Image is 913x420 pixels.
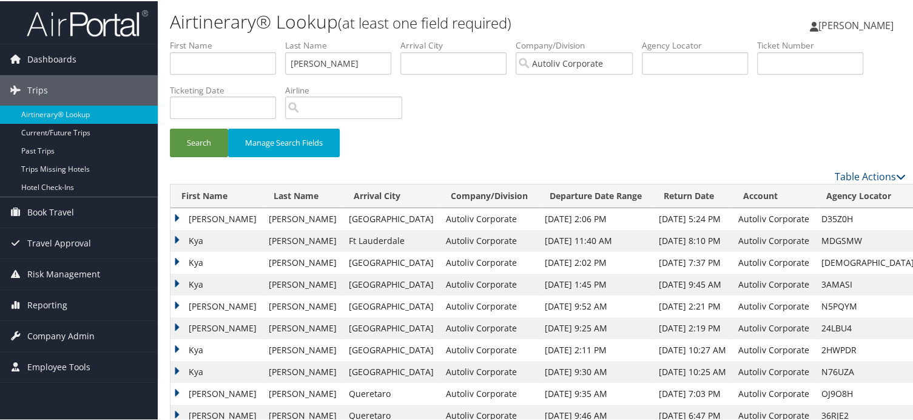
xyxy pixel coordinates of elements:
td: [DATE] 9:25 AM [539,316,653,338]
label: Arrival City [400,38,516,50]
a: [PERSON_NAME] [810,6,906,42]
td: [GEOGRAPHIC_DATA] [343,207,440,229]
td: [PERSON_NAME] [263,251,343,273]
td: [GEOGRAPHIC_DATA] [343,294,440,316]
h1: Airtinerary® Lookup [170,8,661,33]
span: Risk Management [27,258,100,288]
th: Last Name: activate to sort column ascending [263,183,343,207]
td: Autoliv Corporate [732,229,815,251]
td: [PERSON_NAME] [170,294,263,316]
td: [GEOGRAPHIC_DATA] [343,316,440,338]
td: [PERSON_NAME] [263,338,343,360]
button: Manage Search Fields [228,127,340,156]
td: Autoliv Corporate [440,382,539,404]
th: Arrival City: activate to sort column ascending [343,183,440,207]
label: Ticketing Date [170,83,285,95]
span: Travel Approval [27,227,91,257]
img: airportal-logo.png [27,8,148,36]
label: Agency Locator [642,38,757,50]
td: [DATE] 2:19 PM [653,316,732,338]
td: Autoliv Corporate [440,251,539,273]
td: Autoliv Corporate [732,294,815,316]
td: Autoliv Corporate [732,338,815,360]
td: Autoliv Corporate [732,273,815,294]
td: [PERSON_NAME] [263,229,343,251]
td: Autoliv Corporate [732,316,815,338]
td: [DATE] 10:27 AM [653,338,732,360]
td: [PERSON_NAME] [170,207,263,229]
small: (at least one field required) [338,12,511,32]
label: Airline [285,83,411,95]
td: Kya [170,273,263,294]
td: Autoliv Corporate [440,338,539,360]
td: [PERSON_NAME] [263,382,343,404]
th: Account: activate to sort column ascending [732,183,815,207]
td: Kya [170,338,263,360]
td: Ft Lauderdale [343,229,440,251]
td: [DATE] 9:52 AM [539,294,653,316]
td: [PERSON_NAME] [170,316,263,338]
td: Autoliv Corporate [440,360,539,382]
a: Table Actions [835,169,906,182]
button: Search [170,127,228,156]
td: Autoliv Corporate [732,251,815,273]
span: Company Admin [27,320,95,350]
td: [GEOGRAPHIC_DATA] [343,338,440,360]
td: Kya [170,229,263,251]
td: Kya [170,251,263,273]
td: [PERSON_NAME] [263,294,343,316]
td: [DATE] 9:30 AM [539,360,653,382]
td: [DATE] 8:10 PM [653,229,732,251]
td: [DATE] 7:03 PM [653,382,732,404]
td: [DATE] 2:11 PM [539,338,653,360]
td: [DATE] 1:45 PM [539,273,653,294]
td: [PERSON_NAME] [263,316,343,338]
span: [PERSON_NAME] [818,18,894,31]
td: [DATE] 2:02 PM [539,251,653,273]
td: [DATE] 5:24 PM [653,207,732,229]
td: [DATE] 2:21 PM [653,294,732,316]
td: [GEOGRAPHIC_DATA] [343,360,440,382]
label: First Name [170,38,285,50]
td: Queretaro [343,382,440,404]
td: [DATE] 2:06 PM [539,207,653,229]
td: [DATE] 9:45 AM [653,273,732,294]
th: First Name: activate to sort column ascending [170,183,263,207]
td: Autoliv Corporate [732,360,815,382]
td: [PERSON_NAME] [263,207,343,229]
th: Company/Division [440,183,539,207]
span: Book Travel [27,196,74,226]
td: Autoliv Corporate [732,207,815,229]
td: Autoliv Corporate [440,229,539,251]
span: Trips [27,74,48,104]
span: Employee Tools [27,351,90,381]
td: Autoliv Corporate [440,316,539,338]
td: [PERSON_NAME] [263,360,343,382]
td: [DATE] 9:35 AM [539,382,653,404]
span: Reporting [27,289,67,319]
span: Dashboards [27,43,76,73]
label: Company/Division [516,38,642,50]
label: Ticket Number [757,38,872,50]
td: [PERSON_NAME] [170,382,263,404]
td: Kya [170,360,263,382]
td: [GEOGRAPHIC_DATA] [343,251,440,273]
td: [GEOGRAPHIC_DATA] [343,273,440,294]
th: Departure Date Range: activate to sort column ascending [539,183,653,207]
td: Autoliv Corporate [732,382,815,404]
td: Autoliv Corporate [440,294,539,316]
td: [DATE] 7:37 PM [653,251,732,273]
label: Last Name [285,38,400,50]
td: Autoliv Corporate [440,207,539,229]
td: [DATE] 10:25 AM [653,360,732,382]
th: Return Date: activate to sort column ascending [653,183,732,207]
td: [DATE] 11:40 AM [539,229,653,251]
td: [PERSON_NAME] [263,273,343,294]
td: Autoliv Corporate [440,273,539,294]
